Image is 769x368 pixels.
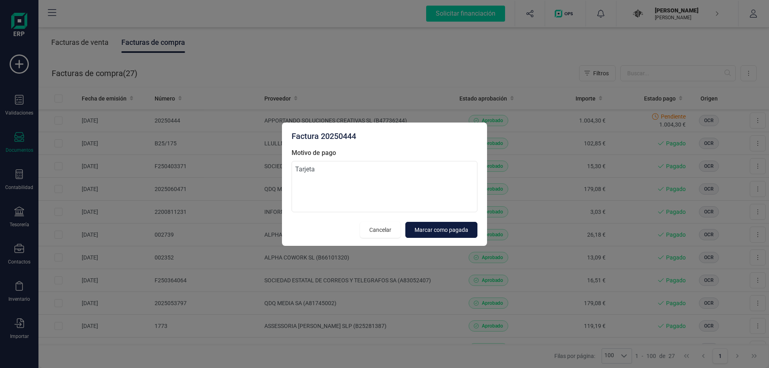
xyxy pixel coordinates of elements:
[292,131,477,142] div: Factura 20250444
[415,226,468,234] span: Marcar como pagada
[369,226,391,234] span: Cancelar
[360,222,401,238] button: Cancelar
[292,148,477,158] label: Motivo de pago
[292,161,477,212] textarea: Tarjeta
[405,222,477,238] button: Marcar como pagada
